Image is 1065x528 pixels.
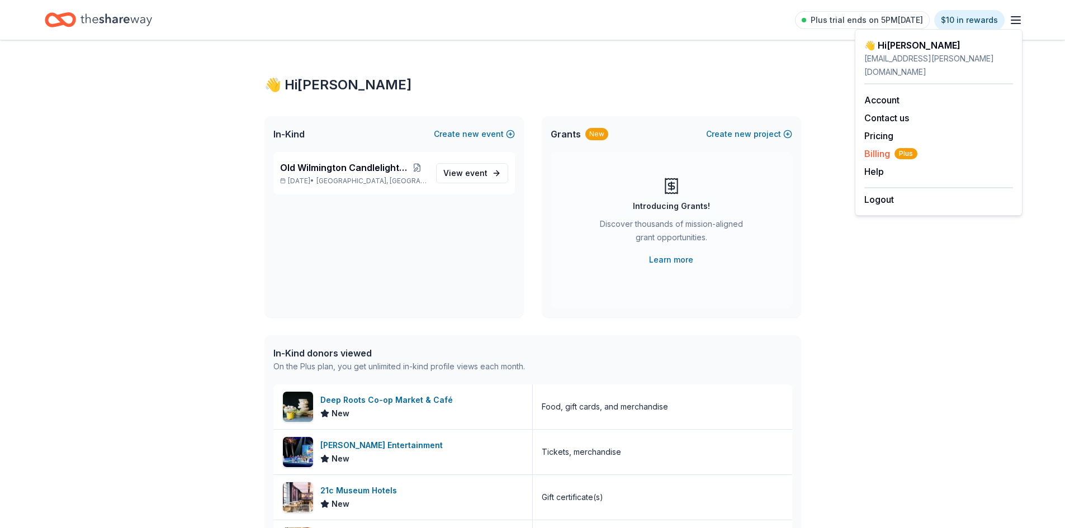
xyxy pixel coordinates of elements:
[551,127,581,141] span: Grants
[320,484,401,497] div: 21c Museum Hotels
[595,217,747,249] div: Discover thousands of mission-aligned grant opportunities.
[283,482,313,512] img: Image for 21c Museum Hotels
[864,193,894,206] button: Logout
[934,10,1005,30] a: $10 in rewards
[542,400,668,413] div: Food, gift cards, and merchandise
[273,127,305,141] span: In-Kind
[320,439,447,452] div: [PERSON_NAME] Entertainment
[649,253,693,267] a: Learn more
[864,94,900,106] a: Account
[443,167,487,180] span: View
[864,111,909,125] button: Contact us
[462,127,479,141] span: new
[332,452,349,465] span: New
[864,52,1013,79] div: [EMAIL_ADDRESS][PERSON_NAME][DOMAIN_NAME]
[633,199,710,213] div: Introducing Grants!
[706,127,792,141] button: Createnewproject
[273,360,525,373] div: On the Plus plan, you get unlimited in-kind profile views each month.
[283,392,313,422] img: Image for Deep Roots Co-op Market & Café
[434,127,515,141] button: Createnewevent
[542,445,621,459] div: Tickets, merchandise
[332,497,349,511] span: New
[273,346,525,360] div: In-Kind donors viewed
[811,13,923,27] span: Plus trial ends on 5PM[DATE]
[864,147,917,160] span: Billing
[894,148,917,159] span: Plus
[735,127,751,141] span: new
[795,11,930,29] a: Plus trial ends on 5PM[DATE]
[864,165,884,178] button: Help
[585,128,608,140] div: New
[542,491,603,504] div: Gift certificate(s)
[465,168,487,178] span: event
[45,7,152,33] a: Home
[316,177,427,185] span: [GEOGRAPHIC_DATA], [GEOGRAPHIC_DATA]
[320,393,457,407] div: Deep Roots Co-op Market & Café
[332,407,349,420] span: New
[864,39,1013,52] div: 👋 Hi [PERSON_NAME]
[283,437,313,467] img: Image for Feld Entertainment
[864,130,893,141] a: Pricing
[264,76,801,94] div: 👋 Hi [PERSON_NAME]
[436,163,508,183] a: View event
[864,147,917,160] button: BillingPlus
[280,177,427,185] p: [DATE] •
[280,161,407,174] span: Old Wilmington Candlelight Tour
